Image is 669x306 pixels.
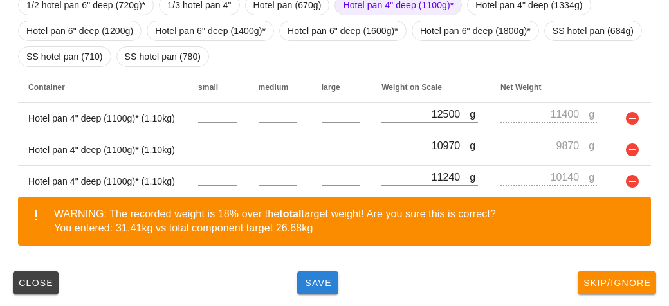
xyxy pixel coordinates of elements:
span: Weight on Scale [381,83,442,92]
button: Close [13,271,59,294]
span: SS hotel pan (710) [26,47,103,66]
span: medium [259,83,289,92]
span: Container [28,83,65,92]
td: Hotel pan 4" deep (1100g)* (1.10kg) [18,134,188,166]
span: Skip/Ignore [583,278,651,288]
span: Close [18,278,53,288]
div: WARNING: The recorded weight is 18% over the target weight! Are you sure this is correct? You ent... [54,207,641,235]
div: g [470,105,478,122]
span: Hotel pan 6" deep (1600g)* [288,21,398,40]
span: SS hotel pan (684g) [553,21,634,40]
th: Weight on Scale: Not sorted. Activate to sort ascending. [371,72,490,103]
th: Net Weight: Not sorted. Activate to sort ascending. [490,72,609,103]
th: medium: Not sorted. Activate to sort ascending. [248,72,311,103]
span: Hotel pan 6" deep (1200g) [26,21,133,40]
th: small: Not sorted. Activate to sort ascending. [188,72,248,103]
span: Hotel pan 6" deep (1400g)* [155,21,266,40]
td: Hotel pan 4" deep (1100g)* (1.10kg) [18,166,188,197]
th: Not sorted. Activate to sort ascending. [609,72,651,103]
span: small [198,83,218,92]
th: large: Not sorted. Activate to sort ascending. [311,72,371,103]
th: Container: Not sorted. Activate to sort ascending. [18,72,188,103]
div: g [470,137,478,154]
span: Net Weight [500,83,541,92]
span: SS hotel pan (780) [125,47,201,66]
button: Skip/Ignore [578,271,656,294]
div: g [589,137,597,154]
b: total [279,208,301,219]
td: Hotel pan 4" deep (1100g)* (1.10kg) [18,103,188,134]
div: g [589,105,597,122]
span: Save [302,278,333,288]
span: large [322,83,340,92]
button: Save [297,271,338,294]
div: g [470,168,478,185]
span: Hotel pan 6" deep (1800g)* [420,21,531,40]
div: g [589,168,597,185]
